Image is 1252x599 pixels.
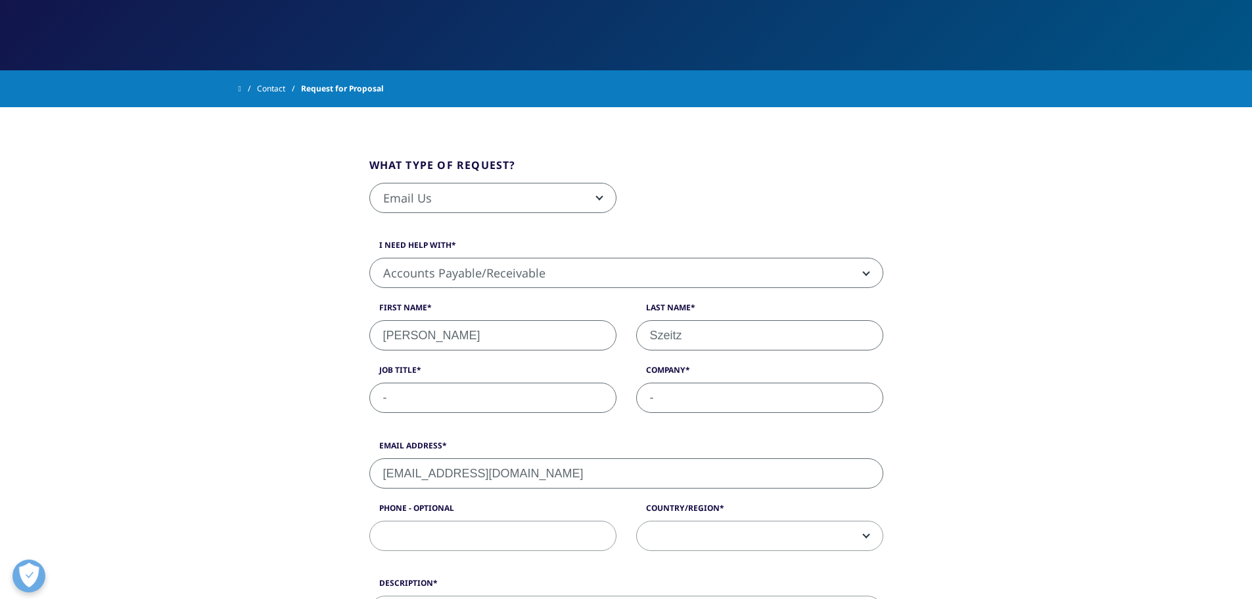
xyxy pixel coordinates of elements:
label: Phone - Optional [369,502,616,521]
span: Accounts Payable/Receivable [370,258,883,289]
label: Job Title [369,364,616,383]
label: Company [636,364,883,383]
button: Beállítások megnyitása [12,560,45,592]
legend: What type of request? [369,157,516,183]
label: Email Address [369,440,883,458]
span: Request for Proposal [301,77,384,101]
label: Country/Region [636,502,883,521]
span: Email Us [370,183,616,214]
label: Description [369,577,883,596]
span: Accounts Payable/Receivable [369,258,883,288]
label: Last Name [636,302,883,320]
span: Email Us [369,183,616,213]
a: Contact [257,77,301,101]
label: First Name [369,302,616,320]
label: I need help with [369,239,883,258]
